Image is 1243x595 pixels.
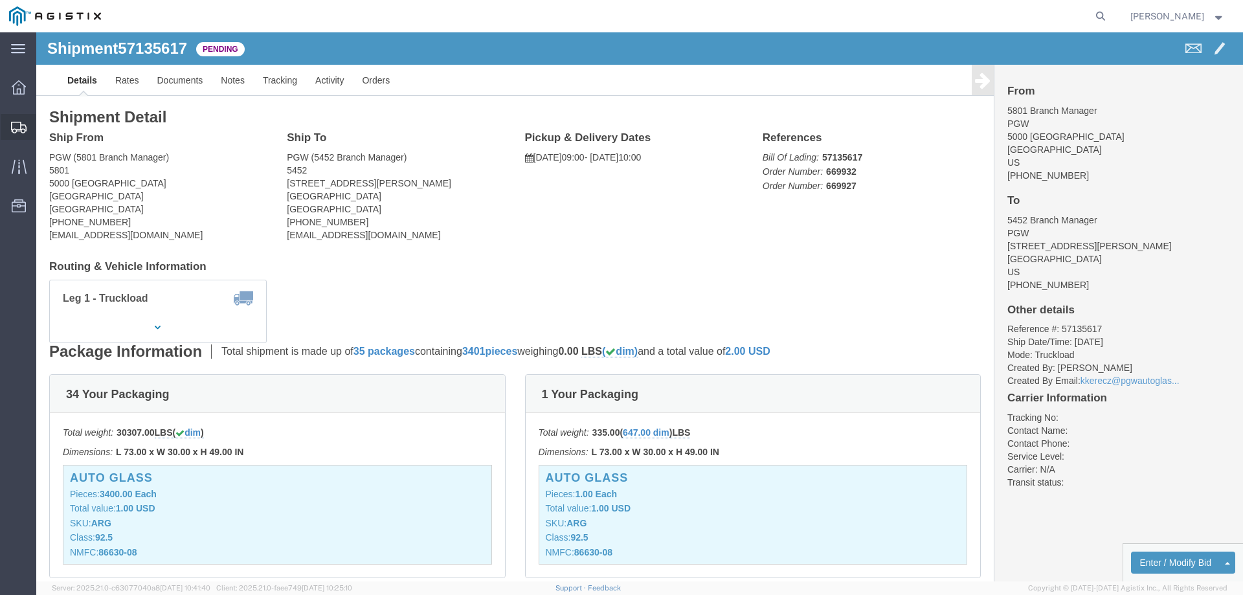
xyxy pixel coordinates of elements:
span: Copyright © [DATE]-[DATE] Agistix Inc., All Rights Reserved [1028,583,1227,594]
a: Support [555,584,588,592]
span: Server: 2025.21.0-c63077040a8 [52,584,210,592]
iframe: FS Legacy Container [36,32,1243,581]
a: Feedback [588,584,621,592]
span: Client: 2025.21.0-faee749 [216,584,352,592]
span: Jesse Jordan [1130,9,1204,23]
img: logo [9,6,101,26]
span: [DATE] 10:25:10 [302,584,352,592]
span: [DATE] 10:41:40 [160,584,210,592]
button: [PERSON_NAME] [1130,8,1226,24]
